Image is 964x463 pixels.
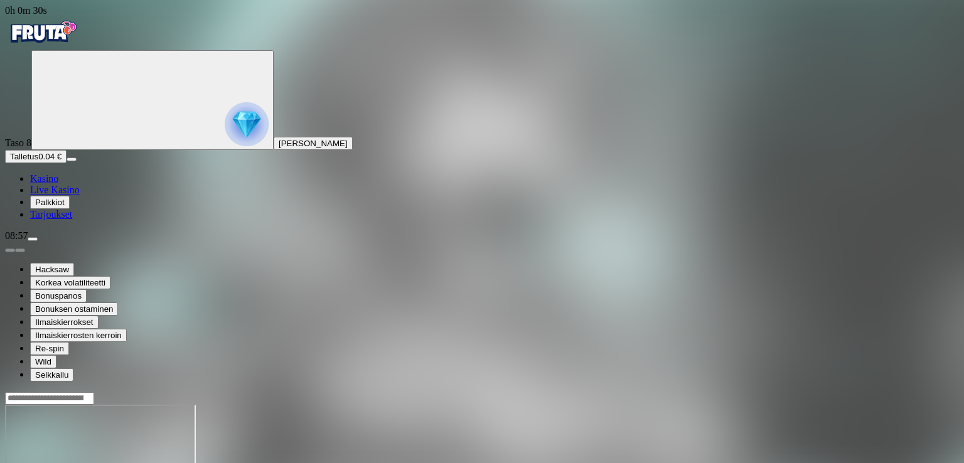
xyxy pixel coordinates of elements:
span: Kasino [30,173,58,184]
span: Palkkiot [35,198,65,207]
span: Bonuspanos [35,291,82,301]
span: Seikkailu [35,370,68,380]
button: [PERSON_NAME] [274,137,353,150]
button: Seikkailu [30,368,73,381]
span: Live Kasino [30,184,80,195]
button: Hacksaw [30,263,74,276]
button: menu [67,157,77,161]
span: Taso 8 [5,137,31,148]
span: Tarjoukset [30,209,72,220]
button: Re-spin [30,342,69,355]
button: Ilmaiskierrokset [30,316,99,329]
button: Wild [30,355,56,368]
span: Ilmaiskierrosten kerroin [35,331,122,340]
button: Talletusplus icon0.04 € [5,150,67,163]
span: user session time [5,5,47,16]
button: menu [28,237,38,241]
span: Hacksaw [35,265,69,274]
button: reward iconPalkkiot [30,196,70,209]
button: reward progress [31,50,274,150]
span: 0.04 € [38,152,62,161]
span: Wild [35,357,51,366]
span: Bonuksen ostaminen [35,304,113,314]
a: Fruta [5,39,80,50]
span: Talletus [10,152,38,161]
span: Ilmaiskierrokset [35,317,94,327]
button: prev slide [5,248,15,252]
img: reward progress [225,102,269,146]
span: 08:57 [5,230,28,241]
button: Bonuspanos [30,289,87,302]
a: diamond iconKasino [30,173,58,184]
a: gift-inverted iconTarjoukset [30,209,72,220]
button: Bonuksen ostaminen [30,302,118,316]
span: [PERSON_NAME] [279,139,348,148]
input: Search [5,392,94,405]
button: Ilmaiskierrosten kerroin [30,329,127,342]
span: Korkea volatiliteetti [35,278,105,287]
span: Re-spin [35,344,64,353]
img: Fruta [5,16,80,48]
button: next slide [15,248,25,252]
button: Korkea volatiliteetti [30,276,110,289]
a: poker-chip iconLive Kasino [30,184,80,195]
nav: Primary [5,16,959,220]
